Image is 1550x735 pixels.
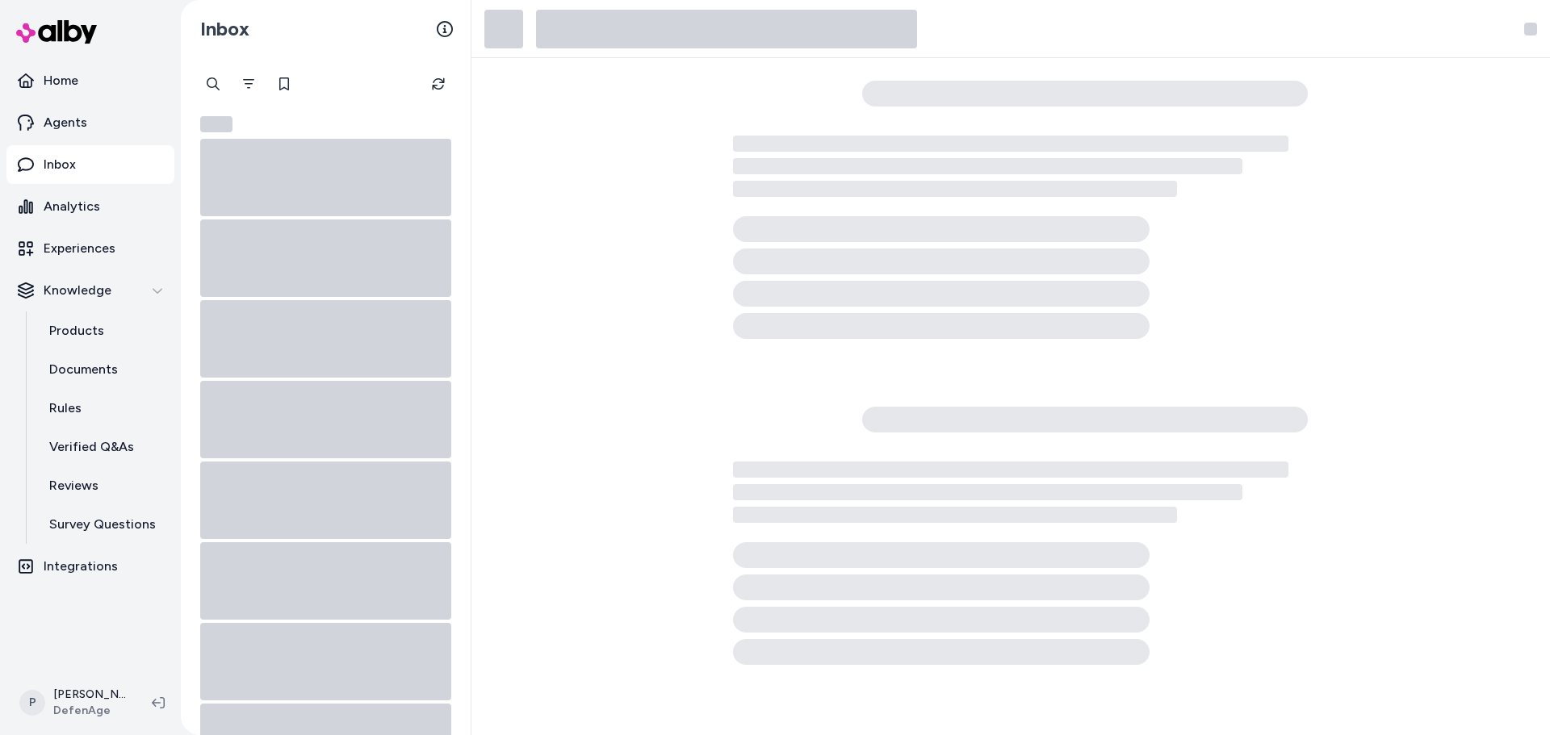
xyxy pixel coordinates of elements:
p: Documents [49,360,118,379]
p: Reviews [49,476,98,495]
a: Integrations [6,547,174,586]
a: Rules [33,389,174,428]
a: Inbox [6,145,174,184]
button: Refresh [422,68,455,100]
p: Survey Questions [49,515,156,534]
a: Documents [33,350,174,389]
a: Verified Q&As [33,428,174,466]
p: Agents [44,113,87,132]
a: Experiences [6,229,174,268]
p: Integrations [44,557,118,576]
a: Products [33,311,174,350]
img: alby Logo [16,20,97,44]
a: Home [6,61,174,100]
a: Survey Questions [33,505,174,544]
a: Agents [6,103,174,142]
p: Inbox [44,155,76,174]
p: Knowledge [44,281,111,300]
button: Knowledge [6,271,174,310]
p: Verified Q&As [49,437,134,457]
button: P[PERSON_NAME]DefenAge [10,677,139,729]
span: DefenAge [53,703,126,719]
p: [PERSON_NAME] [53,687,126,703]
p: Products [49,321,104,340]
h2: Inbox [200,17,249,41]
p: Analytics [44,197,100,216]
p: Home [44,71,78,90]
span: P [19,690,45,716]
p: Experiences [44,239,115,258]
p: Rules [49,399,82,418]
button: Filter [232,68,265,100]
a: Reviews [33,466,174,505]
a: Analytics [6,187,174,226]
